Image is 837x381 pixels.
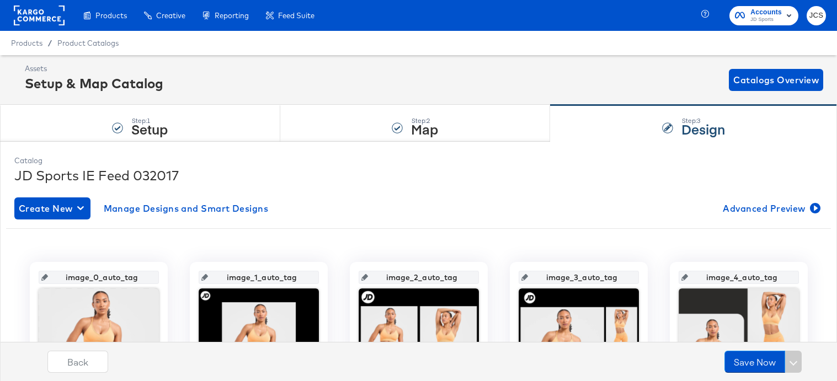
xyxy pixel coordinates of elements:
[807,6,826,25] button: JCS
[411,117,438,125] div: Step: 2
[47,351,108,373] button: Back
[724,351,785,373] button: Save Now
[131,117,168,125] div: Step: 1
[215,11,249,20] span: Reporting
[750,15,782,24] span: JD Sports
[42,39,57,47] span: /
[57,39,119,47] a: Product Catalogs
[729,6,798,25] button: AccountsJD Sports
[131,120,168,138] strong: Setup
[278,11,314,20] span: Feed Suite
[723,201,818,216] span: Advanced Preview
[11,39,42,47] span: Products
[14,166,823,185] div: JD Sports IE Feed 032017
[156,11,185,20] span: Creative
[14,155,823,166] div: Catalog
[99,197,273,219] button: Manage Designs and Smart Designs
[750,7,782,18] span: Accounts
[104,201,269,216] span: Manage Designs and Smart Designs
[14,197,90,219] button: Create New
[811,9,822,22] span: JCS
[681,120,725,138] strong: Design
[729,69,823,91] button: Catalogs Overview
[733,72,819,88] span: Catalogs Overview
[19,201,86,216] span: Create New
[681,117,725,125] div: Step: 3
[411,120,438,138] strong: Map
[25,74,163,93] div: Setup & Map Catalog
[95,11,127,20] span: Products
[25,63,163,74] div: Assets
[718,197,823,219] button: Advanced Preview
